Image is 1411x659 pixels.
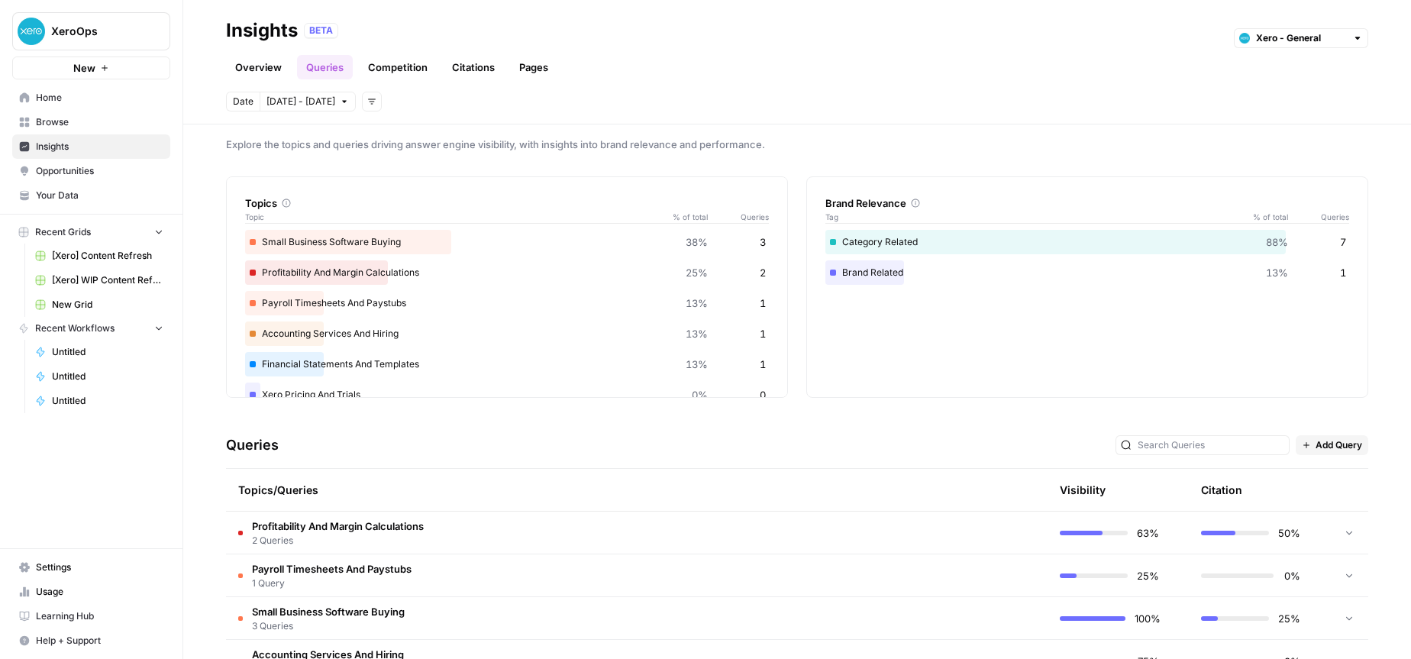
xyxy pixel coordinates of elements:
a: Untitled [28,389,170,413]
a: Competition [359,55,437,79]
span: Usage [36,585,163,599]
span: Insights [36,140,163,153]
span: 38% [686,234,708,250]
div: Brand Related [825,260,1349,285]
div: Financial Statements And Templates [245,352,769,376]
a: Citations [443,55,504,79]
span: Profitability And Margin Calculations [252,518,424,534]
span: 0 [760,387,766,402]
span: Topic [245,211,662,223]
span: Queries [1288,211,1349,223]
a: Untitled [28,364,170,389]
div: Payroll Timesheets And Paystubs [245,291,769,315]
span: 13% [686,326,708,341]
button: Add Query [1296,435,1368,455]
a: Browse [12,110,170,134]
div: Category Related [825,230,1349,254]
span: Opportunities [36,164,163,178]
a: Home [12,86,170,110]
span: 63% [1137,525,1159,541]
span: 13% [1266,265,1288,280]
a: Queries [297,55,353,79]
span: 2 Queries [252,534,424,548]
button: [DATE] - [DATE] [260,92,356,111]
span: Settings [36,560,163,574]
span: 0% [692,387,708,402]
span: Browse [36,115,163,129]
a: Learning Hub [12,604,170,628]
span: Date [233,95,253,108]
a: New Grid [28,292,170,317]
span: % of total [1242,211,1288,223]
span: 7 [1340,234,1346,250]
span: Home [36,91,163,105]
a: Pages [510,55,557,79]
a: Insights [12,134,170,159]
a: [Xero] Content Refresh [28,244,170,268]
span: 88% [1266,234,1288,250]
input: Search Queries [1138,438,1284,453]
div: Topics/Queries [238,469,890,511]
div: Citation [1201,469,1242,511]
span: Learning Hub [36,609,163,623]
button: Workspace: XeroOps [12,12,170,50]
a: Your Data [12,183,170,208]
a: Overview [226,55,291,79]
span: Tag [825,211,1242,223]
span: Payroll Timesheets And Paystubs [252,561,412,577]
button: Recent Workflows [12,317,170,340]
button: New [12,57,170,79]
span: % of total [662,211,708,223]
img: XeroOps Logo [18,18,45,45]
a: Settings [12,555,170,580]
div: Small Business Software Buying [245,230,769,254]
span: XeroOps [51,24,144,39]
span: 1 [760,357,766,372]
span: Help + Support [36,634,163,648]
h3: Queries [226,434,279,456]
input: Xero - General [1256,31,1346,46]
span: 25% [686,265,708,280]
span: Recent Grids [35,225,91,239]
span: 13% [686,357,708,372]
span: Untitled [52,394,163,408]
span: 1 [760,296,766,311]
span: [Xero] Content Refresh [52,249,163,263]
div: BETA [304,23,338,38]
span: [DATE] - [DATE] [266,95,335,108]
span: Add Query [1316,438,1362,452]
a: Untitled [28,340,170,364]
span: 1 Query [252,577,412,590]
span: Explore the topics and queries driving answer engine visibility, with insights into brand relevan... [226,137,1368,152]
span: 1 [1340,265,1346,280]
span: Small Business Software Buying [252,604,405,619]
div: Xero Pricing And Trials [245,383,769,407]
span: 0% [1283,568,1300,583]
span: 100% [1135,611,1159,626]
button: Help + Support [12,628,170,653]
div: Insights [226,18,298,43]
span: 50% [1278,525,1300,541]
span: [Xero] WIP Content Refresh [52,273,163,287]
span: Untitled [52,370,163,383]
a: [Xero] WIP Content Refresh [28,268,170,292]
button: Recent Grids [12,221,170,244]
span: Your Data [36,189,163,202]
div: Visibility [1060,483,1106,498]
span: 13% [686,296,708,311]
span: 25% [1137,568,1159,583]
div: Topics [245,195,769,211]
span: Untitled [52,345,163,359]
span: 2 [760,265,766,280]
div: Accounting Services And Hiring [245,321,769,346]
span: Recent Workflows [35,321,115,335]
span: 25% [1278,611,1300,626]
span: New [73,60,95,76]
span: 3 Queries [252,619,405,633]
a: Usage [12,580,170,604]
a: Opportunities [12,159,170,183]
span: 3 [760,234,766,250]
span: 1 [760,326,766,341]
div: Brand Relevance [825,195,1349,211]
span: Queries [708,211,769,223]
